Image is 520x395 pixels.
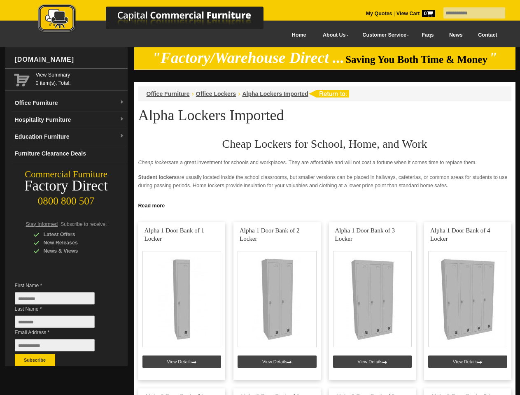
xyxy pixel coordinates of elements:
[138,138,511,150] h2: Cheap Lockers for School, Home, and Work
[138,174,177,180] strong: Student lockers
[12,145,128,162] a: Furniture Clearance Deals
[314,26,353,44] a: About Us
[12,128,128,145] a: Education Furnituredropdown
[395,11,435,16] a: View Cart0
[119,100,124,105] img: dropdown
[138,107,511,123] h1: Alpha Lockers Imported
[15,305,107,313] span: Last Name *
[138,158,511,167] p: are a great investment for schools and workplaces. They are affordable and will not cost a fortun...
[5,180,128,192] div: Factory Direct
[119,117,124,122] img: dropdown
[33,247,112,255] div: News & Views
[414,26,442,44] a: Faqs
[345,54,487,65] span: Saving You Both Time & Money
[5,169,128,180] div: Commercial Furniture
[15,339,95,351] input: Email Address *
[15,292,95,304] input: First Name *
[147,91,190,97] a: Office Furniture
[15,4,303,37] a: Capital Commercial Furniture Logo
[138,196,511,213] p: provide a sense of security for the employees. Since no one can enter or touch the locker, it red...
[308,90,349,98] img: return to
[138,173,511,190] p: are usually located inside the school classrooms, but smaller versions can be placed in hallways,...
[422,10,435,17] span: 0
[15,354,55,366] button: Subscribe
[119,134,124,139] img: dropdown
[36,71,124,86] span: 0 item(s), Total:
[242,91,308,97] a: Alpha Lockers Imported
[396,11,435,16] strong: View Cart
[196,91,236,97] a: Office Lockers
[5,191,128,207] div: 0800 800 507
[12,95,128,112] a: Office Furnituredropdown
[15,316,95,328] input: Last Name *
[15,328,107,337] span: Email Address *
[470,26,505,44] a: Contact
[366,11,392,16] a: My Quotes
[12,112,128,128] a: Hospitality Furnituredropdown
[192,90,194,98] li: ›
[36,71,124,79] a: View Summary
[138,160,171,165] em: Cheap lockers
[26,221,58,227] span: Stay Informed
[489,49,497,66] em: "
[33,239,112,247] div: New Releases
[152,49,344,66] em: "Factory/Warehouse Direct ...
[134,200,515,210] a: Click to read more
[353,26,414,44] a: Customer Service
[238,90,240,98] li: ›
[61,221,107,227] span: Subscribe to receive:
[12,47,128,72] div: [DOMAIN_NAME]
[15,4,303,34] img: Capital Commercial Furniture Logo
[15,281,107,290] span: First Name *
[33,230,112,239] div: Latest Offers
[441,26,470,44] a: News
